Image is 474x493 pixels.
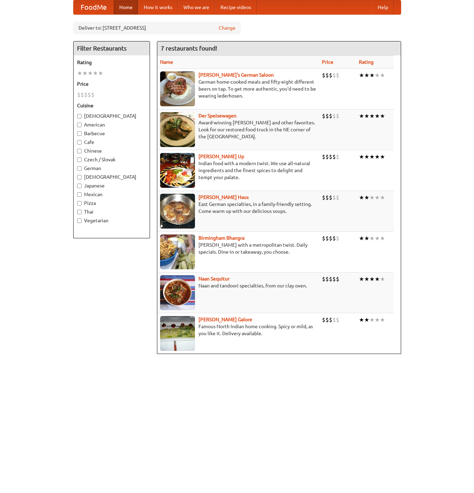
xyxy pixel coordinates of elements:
[160,119,316,140] p: Award-winning [PERSON_NAME] and other favorites. Look for our restored food truck in the NE corne...
[325,234,329,242] li: $
[77,114,82,118] input: [DEMOGRAPHIC_DATA]
[198,113,236,118] a: Der Speisewagen
[77,175,82,179] input: [DEMOGRAPHIC_DATA]
[77,210,82,214] input: Thai
[325,112,329,120] li: $
[77,69,82,77] li: ★
[364,112,369,120] li: ★
[369,112,375,120] li: ★
[84,91,88,99] li: $
[160,194,195,229] img: kohlhaus.jpg
[329,71,332,79] li: $
[160,282,316,289] p: Naan and tandoori specialties, from our clay oven.
[359,59,374,65] a: Rating
[332,194,336,201] li: $
[364,275,369,283] li: ★
[77,113,146,120] label: [DEMOGRAPHIC_DATA]
[160,234,195,269] img: bhangra.jpg
[322,275,325,283] li: $
[325,194,329,201] li: $
[322,59,333,65] a: Price
[77,218,82,223] input: Vegetarian
[77,91,81,99] li: $
[77,191,146,198] label: Mexican
[359,71,364,79] li: ★
[325,316,329,324] li: $
[380,194,385,201] li: ★
[329,112,332,120] li: $
[160,153,195,188] img: curryup.jpg
[77,123,82,127] input: American
[380,316,385,324] li: ★
[375,194,380,201] li: ★
[364,316,369,324] li: ★
[198,317,252,322] a: [PERSON_NAME] Galore
[74,0,114,14] a: FoodMe
[372,0,394,14] a: Help
[77,121,146,128] label: American
[77,201,82,206] input: Pizza
[77,192,82,197] input: Mexican
[359,275,364,283] li: ★
[77,217,146,224] label: Vegetarian
[77,131,82,136] input: Barbecue
[332,275,336,283] li: $
[77,200,146,207] label: Pizza
[329,316,332,324] li: $
[77,184,82,188] input: Japanese
[359,316,364,324] li: ★
[336,153,339,161] li: $
[380,275,385,283] li: ★
[198,154,244,159] a: [PERSON_NAME] Up
[359,194,364,201] li: ★
[81,91,84,99] li: $
[375,234,380,242] li: ★
[325,153,329,161] li: $
[198,194,249,200] b: [PERSON_NAME] Haus
[91,91,95,99] li: $
[380,71,385,79] li: ★
[198,72,274,78] a: [PERSON_NAME]'s German Saloon
[77,165,146,172] label: German
[77,149,82,153] input: Chinese
[329,275,332,283] li: $
[332,71,336,79] li: $
[93,69,98,77] li: ★
[322,194,325,201] li: $
[98,69,103,77] li: ★
[359,112,364,120] li: ★
[369,194,375,201] li: ★
[77,102,146,109] h5: Cuisine
[332,153,336,161] li: $
[88,69,93,77] li: ★
[160,241,316,255] p: [PERSON_NAME] with a metropolitan twist. Daily specials. Dine-in or takeaway, you choose.
[375,275,380,283] li: ★
[198,235,244,241] a: Birmingham Bhangra
[77,80,146,87] h5: Price
[161,45,217,52] ng-pluralize: 7 restaurants found!
[77,157,82,162] input: Czech / Slovak
[329,234,332,242] li: $
[336,71,339,79] li: $
[77,156,146,163] label: Czech / Slovak
[359,153,364,161] li: ★
[364,194,369,201] li: ★
[336,194,339,201] li: $
[332,234,336,242] li: $
[138,0,178,14] a: How it works
[160,160,316,181] p: Indian food with a modern twist. We use all-natural ingredients and the finest spices to delight ...
[198,276,230,282] b: Naan Sequitur
[77,174,146,180] label: [DEMOGRAPHIC_DATA]
[322,71,325,79] li: $
[322,234,325,242] li: $
[77,166,82,171] input: German
[364,153,369,161] li: ★
[77,147,146,154] label: Chinese
[369,316,375,324] li: ★
[375,112,380,120] li: ★
[215,0,257,14] a: Recipe videos
[74,41,150,55] h4: Filter Restaurants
